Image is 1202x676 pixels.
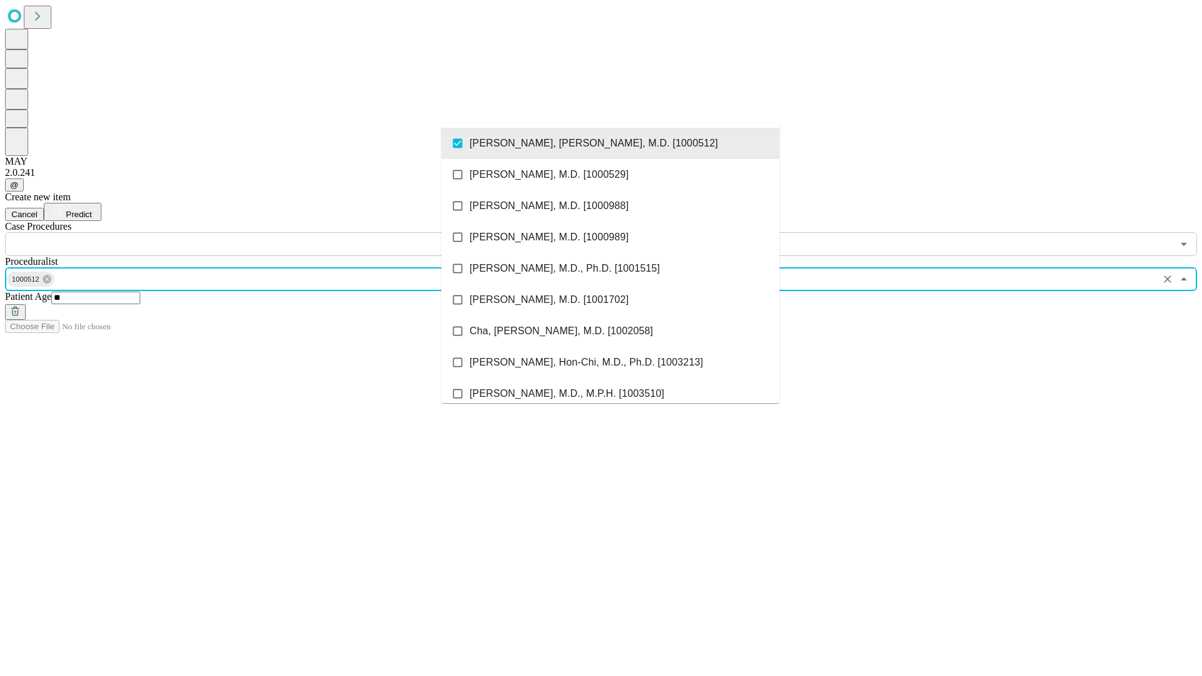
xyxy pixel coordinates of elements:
[5,291,51,302] span: Patient Age
[7,272,44,287] span: 1000512
[44,203,101,221] button: Predict
[5,208,44,221] button: Cancel
[11,210,38,219] span: Cancel
[7,272,54,287] div: 1000512
[470,230,629,245] span: [PERSON_NAME], M.D. [1000989]
[10,180,19,190] span: @
[5,221,71,232] span: Scheduled Procedure
[470,136,718,151] span: [PERSON_NAME], [PERSON_NAME], M.D. [1000512]
[470,292,629,307] span: [PERSON_NAME], M.D. [1001702]
[5,178,24,192] button: @
[470,261,660,276] span: [PERSON_NAME], M.D., Ph.D. [1001515]
[1175,270,1193,288] button: Close
[5,167,1197,178] div: 2.0.241
[1175,235,1193,253] button: Open
[470,355,703,370] span: [PERSON_NAME], Hon-Chi, M.D., Ph.D. [1003213]
[5,156,1197,167] div: MAY
[1159,270,1176,288] button: Clear
[470,386,664,401] span: [PERSON_NAME], M.D., M.P.H. [1003510]
[5,192,71,202] span: Create new item
[470,198,629,213] span: [PERSON_NAME], M.D. [1000988]
[470,167,629,182] span: [PERSON_NAME], M.D. [1000529]
[470,324,653,339] span: Cha, [PERSON_NAME], M.D. [1002058]
[5,256,58,267] span: Proceduralist
[66,210,91,219] span: Predict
